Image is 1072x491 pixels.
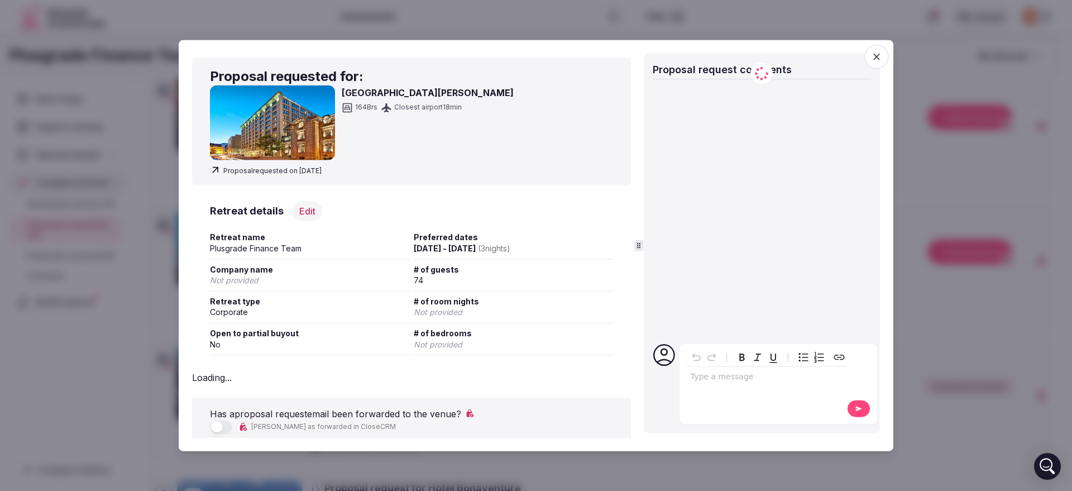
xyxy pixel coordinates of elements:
[414,295,613,307] span: # of room nights
[210,295,409,307] span: Retreat type
[210,165,322,176] span: Proposal requested on [DATE]
[192,371,631,384] div: Loading...
[414,339,462,349] span: Not provided
[210,328,409,339] span: Open to partial buyout
[811,350,827,365] button: Numbered list
[831,350,847,365] button: Create link
[414,328,613,339] span: # of bedrooms
[210,243,409,254] div: Plusgrade Finance Team
[355,103,377,112] span: 164 Brs
[478,244,510,253] span: ( 3 night s )
[342,85,514,99] h3: [GEOGRAPHIC_DATA][PERSON_NAME]
[210,339,409,350] div: No
[414,275,613,286] div: 74
[734,350,750,365] button: Bold
[686,367,847,389] div: editable markdown
[210,232,409,243] span: Retreat name
[210,204,284,218] h3: Retreat details
[210,66,613,85] h2: Proposal requested for:
[251,422,396,431] span: [PERSON_NAME] as forwarded in CloseCRM
[414,307,462,317] span: Not provided
[210,307,409,318] div: Corporate
[796,350,811,365] button: Bulleted list
[414,244,510,253] span: [DATE] - [DATE]
[765,350,781,365] button: Underline
[210,85,335,160] img: Le Square Phillips Hôtel & Suites
[210,275,259,285] span: Not provided
[394,103,462,112] span: Closest airport 18 min
[750,350,765,365] button: Italic
[414,264,613,275] span: # of guests
[653,63,792,75] span: Proposal request comments
[796,350,827,365] div: toggle group
[210,264,409,275] span: Company name
[210,407,461,420] p: Has a proposal request email been forwarded to the venue?
[414,232,613,243] span: Preferred dates
[293,201,322,221] button: Edit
